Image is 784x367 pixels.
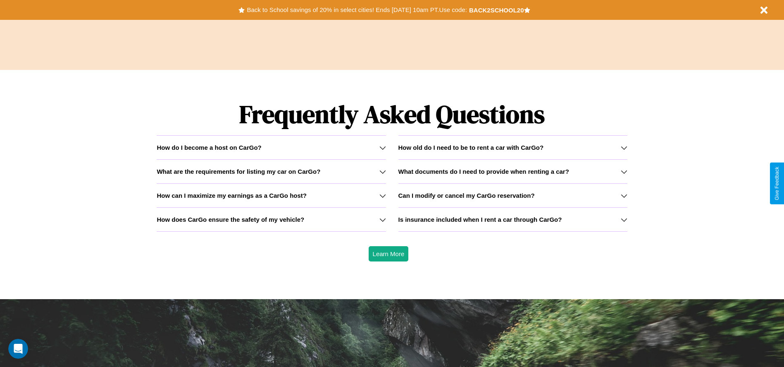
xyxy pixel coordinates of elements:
[157,192,307,199] h3: How can I maximize my earnings as a CarGo host?
[469,7,524,14] b: BACK2SCHOOL20
[398,216,562,223] h3: Is insurance included when I rent a car through CarGo?
[398,144,544,151] h3: How old do I need to be to rent a car with CarGo?
[774,167,780,200] div: Give Feedback
[157,216,304,223] h3: How does CarGo ensure the safety of my vehicle?
[157,168,320,175] h3: What are the requirements for listing my car on CarGo?
[157,144,261,151] h3: How do I become a host on CarGo?
[245,4,469,16] button: Back to School savings of 20% in select cities! Ends [DATE] 10am PT.Use code:
[8,339,28,359] iframe: Intercom live chat
[398,168,569,175] h3: What documents do I need to provide when renting a car?
[369,246,409,261] button: Learn More
[398,192,535,199] h3: Can I modify or cancel my CarGo reservation?
[157,93,627,135] h1: Frequently Asked Questions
